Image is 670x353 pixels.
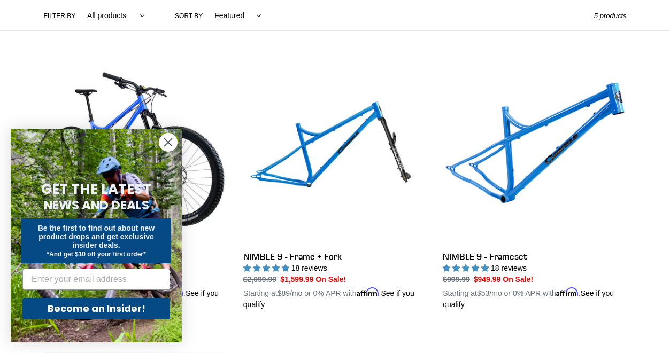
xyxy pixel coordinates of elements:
label: Filter by [44,11,76,21]
button: Close dialog [159,133,178,152]
span: 5 products [594,12,627,20]
span: NEWS AND DEALS [44,197,149,214]
span: GET THE LATEST [41,179,151,199]
label: Sort by [175,11,203,21]
span: Be the first to find out about new product drops and get exclusive insider deals. [38,224,155,249]
input: Enter your email address [22,269,170,290]
span: *And get $10 off your first order* [47,250,145,258]
button: Become an Insider! [22,298,170,319]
